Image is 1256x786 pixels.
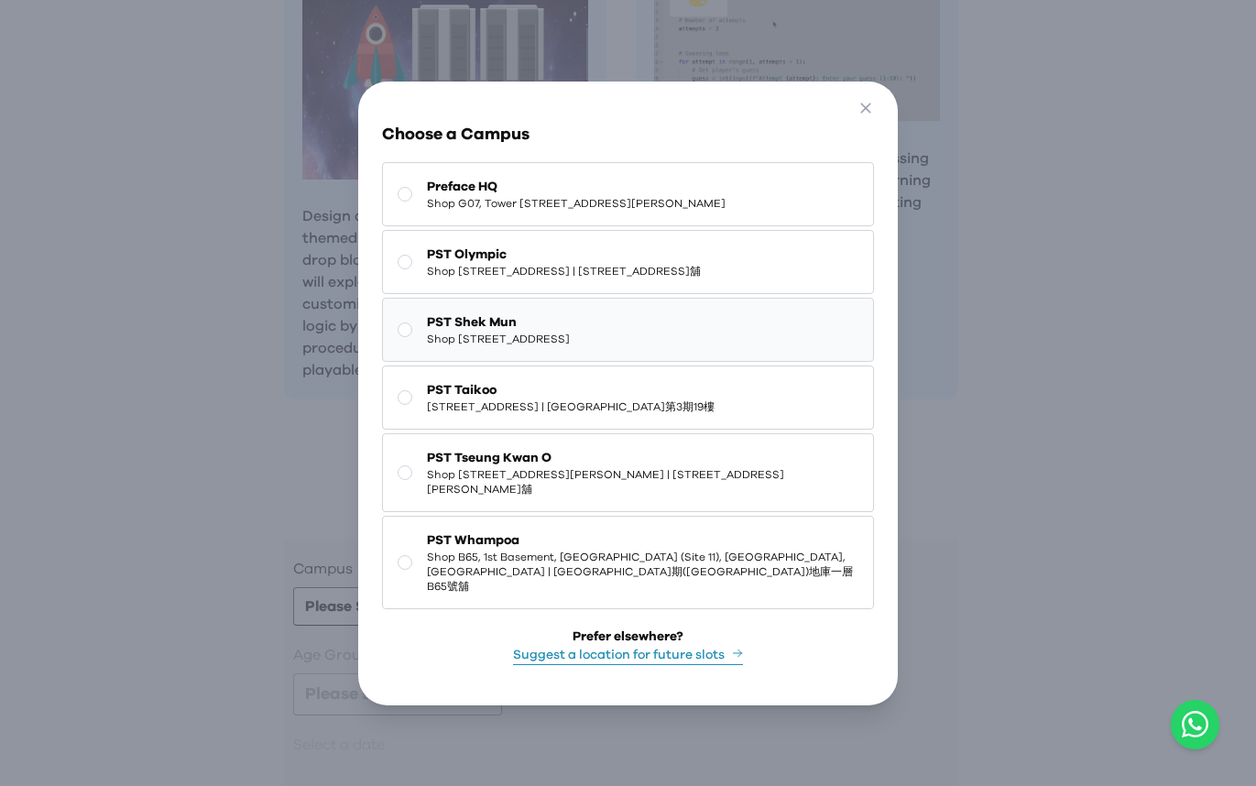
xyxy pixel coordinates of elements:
span: Shop B65, 1st Basement, [GEOGRAPHIC_DATA] (Site 11), [GEOGRAPHIC_DATA], [GEOGRAPHIC_DATA] | [GEOG... [427,550,857,594]
button: Suggest a location for future slots [513,646,743,665]
span: PST Shek Mun [427,313,570,332]
span: PST Olympic [427,246,701,264]
span: Preface HQ [427,178,726,196]
span: PST Whampoa [427,531,857,550]
span: Shop [STREET_ADDRESS] [427,332,570,346]
button: Preface HQShop G07, Tower [STREET_ADDRESS][PERSON_NAME] [382,162,873,226]
button: PST Taikoo[STREET_ADDRESS] | [GEOGRAPHIC_DATA]第3期19樓 [382,366,873,430]
button: PST Shek MunShop [STREET_ADDRESS] [382,298,873,362]
span: PST Tseung Kwan O [427,449,857,467]
div: Prefer elsewhere? [573,628,683,646]
span: Shop [STREET_ADDRESS] | [STREET_ADDRESS]舖 [427,264,701,278]
button: PST OlympicShop [STREET_ADDRESS] | [STREET_ADDRESS]舖 [382,230,873,294]
h3: Choose a Campus [382,122,873,147]
button: PST Tseung Kwan OShop [STREET_ADDRESS][PERSON_NAME] | [STREET_ADDRESS][PERSON_NAME]舖 [382,433,873,512]
button: PST WhampoaShop B65, 1st Basement, [GEOGRAPHIC_DATA] (Site 11), [GEOGRAPHIC_DATA], [GEOGRAPHIC_DA... [382,516,873,609]
span: [STREET_ADDRESS] | [GEOGRAPHIC_DATA]第3期19樓 [427,399,715,414]
span: Shop [STREET_ADDRESS][PERSON_NAME] | [STREET_ADDRESS][PERSON_NAME]舖 [427,467,857,497]
span: Shop G07, Tower [STREET_ADDRESS][PERSON_NAME] [427,196,726,211]
span: PST Taikoo [427,381,715,399]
